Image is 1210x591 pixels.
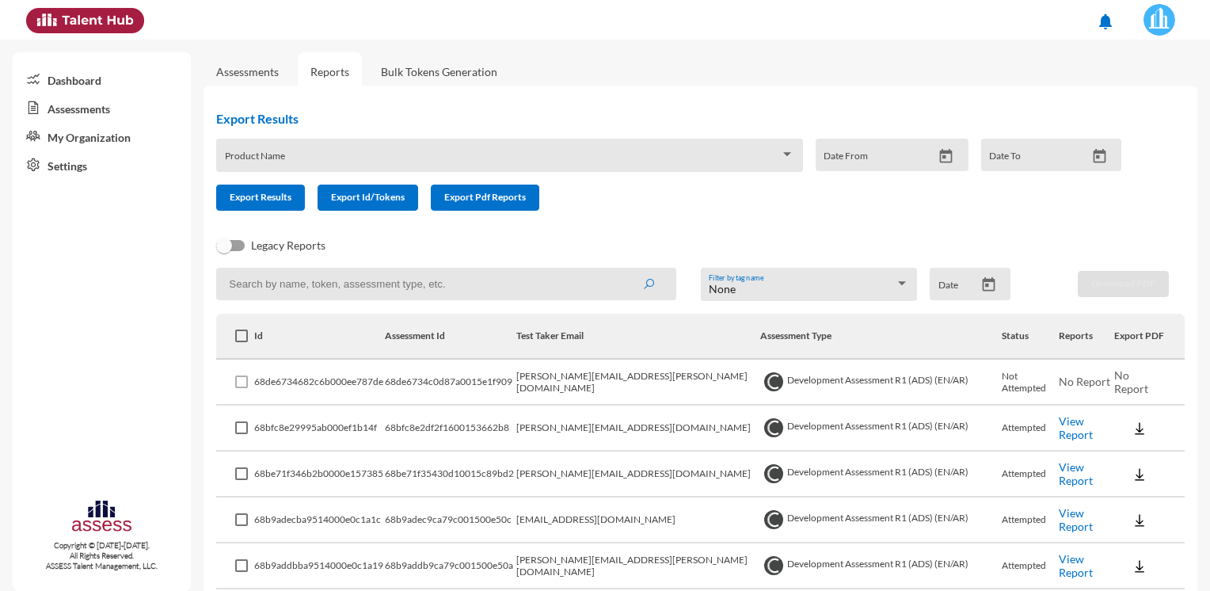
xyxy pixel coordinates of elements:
button: Export Pdf Reports [431,185,539,211]
a: View Report [1059,506,1093,533]
button: Download PDF [1078,271,1169,297]
a: Assessments [13,93,191,122]
a: View Report [1059,552,1093,579]
td: 68b9addbba9514000e0c1a19 [254,543,385,589]
th: Test Taker Email [516,314,759,360]
td: [PERSON_NAME][EMAIL_ADDRESS][PERSON_NAME][DOMAIN_NAME] [516,360,759,406]
span: No Report [1114,368,1148,395]
td: 68b9addb9ca79c001500e50a [385,543,516,589]
td: Not Attempted [1002,360,1059,406]
td: [PERSON_NAME][EMAIL_ADDRESS][PERSON_NAME][DOMAIN_NAME] [516,543,759,589]
td: Development Assessment R1 (ADS) (EN/AR) [760,498,1003,543]
td: 68bfc8e29995ab000ef1b14f [254,406,385,452]
th: Reports [1059,314,1114,360]
th: Id [254,314,385,360]
td: Development Assessment R1 (ADS) (EN/AR) [760,452,1003,498]
span: Export Id/Tokens [331,191,405,203]
span: Download PDF [1091,277,1155,289]
td: Attempted [1002,498,1059,543]
button: Export Id/Tokens [318,185,418,211]
th: Assessment Type [760,314,1003,360]
input: Search by name, token, assessment type, etc. [216,268,676,300]
p: Copyright © [DATE]-[DATE]. All Rights Reserved. ASSESS Talent Management, LLC. [13,540,191,571]
span: Legacy Reports [251,236,325,255]
h2: Export Results [216,111,1134,126]
td: 68b9adec9ca79c001500e50c [385,498,516,543]
td: Development Assessment R1 (ADS) (EN/AR) [760,406,1003,452]
td: Attempted [1002,406,1059,452]
th: Export PDF [1114,314,1185,360]
button: Open calendar [1086,148,1113,165]
button: Open calendar [932,148,960,165]
td: Development Assessment R1 (ADS) (EN/AR) [760,360,1003,406]
td: Attempted [1002,543,1059,589]
td: [PERSON_NAME][EMAIL_ADDRESS][DOMAIN_NAME] [516,406,759,452]
td: 68be71f346b2b0000e157385 [254,452,385,498]
td: [PERSON_NAME][EMAIL_ADDRESS][DOMAIN_NAME] [516,452,759,498]
span: Export Pdf Reports [444,191,526,203]
mat-icon: notifications [1096,12,1115,31]
th: Status [1002,314,1059,360]
a: View Report [1059,460,1093,487]
td: 68de6734c0d87a0015e1f909 [385,360,516,406]
span: No Report [1059,375,1110,388]
th: Assessment Id [385,314,516,360]
span: None [709,282,736,295]
button: Export Results [216,185,305,211]
a: Settings [13,151,191,179]
td: Attempted [1002,452,1059,498]
span: Export Results [230,191,291,203]
a: My Organization [13,122,191,151]
a: Reports [298,52,362,91]
td: 68bfc8e2df2f1600153662b8 [385,406,516,452]
a: Assessments [216,65,279,78]
img: assesscompany-logo.png [70,498,133,537]
button: Open calendar [975,276,1003,293]
td: [EMAIL_ADDRESS][DOMAIN_NAME] [516,498,759,543]
td: Development Assessment R1 (ADS) (EN/AR) [760,543,1003,589]
a: Bulk Tokens Generation [368,52,510,91]
a: Dashboard [13,65,191,93]
td: 68de6734682c6b000ee787de [254,360,385,406]
td: 68b9adecba9514000e0c1a1c [254,498,385,543]
td: 68be71f35430d10015c89bd2 [385,452,516,498]
a: View Report [1059,414,1093,441]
